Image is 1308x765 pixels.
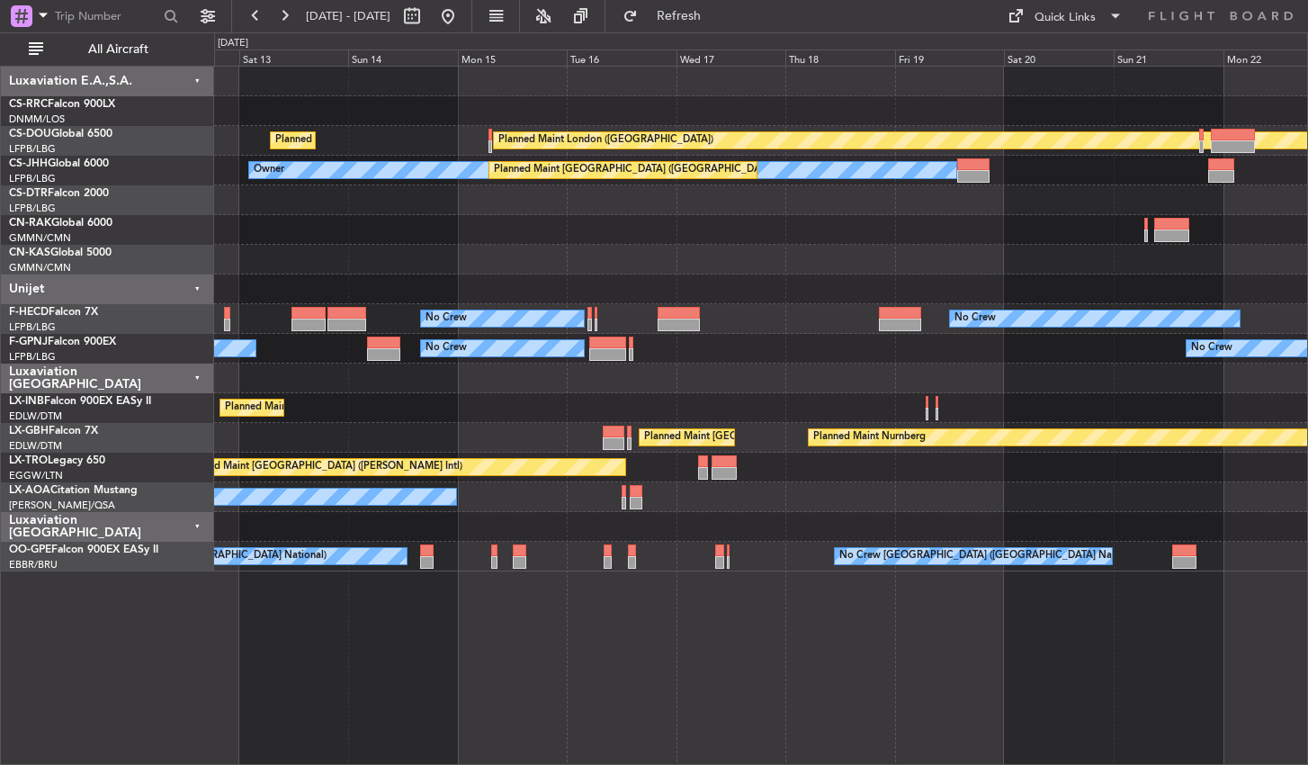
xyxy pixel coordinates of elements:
a: LFPB/LBG [9,350,56,364]
div: Thu 18 [785,49,895,66]
a: DNMM/LOS [9,112,65,126]
a: LX-INBFalcon 900EX EASy II [9,396,151,407]
span: CS-JHH [9,158,48,169]
div: Owner [254,157,284,184]
a: LFPB/LBG [9,320,56,334]
button: All Aircraft [20,35,195,64]
span: OO-GPE [9,544,51,555]
div: Sat 20 [1004,49,1114,66]
div: Planned Maint [GEOGRAPHIC_DATA] ([GEOGRAPHIC_DATA]) [225,394,508,421]
a: EDLW/DTM [9,409,62,423]
a: LFPB/LBG [9,172,56,185]
a: F-GPNJFalcon 900EX [9,337,116,347]
span: CN-KAS [9,247,50,258]
div: Planned Maint London ([GEOGRAPHIC_DATA]) [498,127,713,154]
div: [DATE] [218,36,248,51]
a: EDLW/DTM [9,439,62,453]
a: CS-JHHGlobal 6000 [9,158,109,169]
span: LX-AOA [9,485,50,496]
button: Refresh [614,2,722,31]
div: Sun 14 [348,49,458,66]
a: CN-KASGlobal 5000 [9,247,112,258]
div: No Crew [954,305,996,332]
span: CS-DOU [9,129,51,139]
input: Trip Number [55,3,158,30]
span: Refresh [641,10,717,22]
a: CS-DTRFalcon 2000 [9,188,109,199]
div: Mon 15 [458,49,568,66]
span: CS-RRC [9,99,48,110]
span: CS-DTR [9,188,48,199]
a: EBBR/BRU [9,558,58,571]
div: Planned Maint [GEOGRAPHIC_DATA] ([GEOGRAPHIC_DATA]) [644,424,927,451]
a: LX-AOACitation Mustang [9,485,138,496]
button: Quick Links [999,2,1132,31]
span: LX-GBH [9,426,49,436]
a: GMMN/CMN [9,261,71,274]
div: Planned Maint Nurnberg [813,424,926,451]
div: No Crew [426,305,467,332]
div: No Crew [GEOGRAPHIC_DATA] ([GEOGRAPHIC_DATA] National) [839,543,1141,570]
a: LX-GBHFalcon 7X [9,426,98,436]
a: GMMN/CMN [9,231,71,245]
div: Wed 17 [676,49,786,66]
span: All Aircraft [47,43,190,56]
span: [DATE] - [DATE] [306,8,390,24]
a: LX-TROLegacy 650 [9,455,105,466]
a: CS-DOUGlobal 6500 [9,129,112,139]
div: Planned Maint [GEOGRAPHIC_DATA] ([GEOGRAPHIC_DATA]) [494,157,777,184]
a: F-HECDFalcon 7X [9,307,98,318]
div: Planned Maint [GEOGRAPHIC_DATA] ([GEOGRAPHIC_DATA]) [275,127,559,154]
div: No Crew [426,335,467,362]
a: LFPB/LBG [9,142,56,156]
a: LFPB/LBG [9,202,56,215]
div: No Crew [1191,335,1232,362]
span: CN-RAK [9,218,51,229]
div: Unplanned Maint [GEOGRAPHIC_DATA] ([PERSON_NAME] Intl) [171,454,462,481]
div: Tue 16 [567,49,676,66]
a: CN-RAKGlobal 6000 [9,218,112,229]
a: [PERSON_NAME]/QSA [9,499,115,512]
span: F-GPNJ [9,337,48,347]
div: Sat 13 [239,49,349,66]
span: LX-TRO [9,455,48,466]
a: CS-RRCFalcon 900LX [9,99,115,110]
span: F-HECD [9,307,49,318]
div: Fri 19 [895,49,1005,66]
div: Quick Links [1035,9,1096,27]
span: LX-INB [9,396,44,407]
a: EGGW/LTN [9,469,63,482]
div: Sun 21 [1114,49,1223,66]
a: OO-GPEFalcon 900EX EASy II [9,544,158,555]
